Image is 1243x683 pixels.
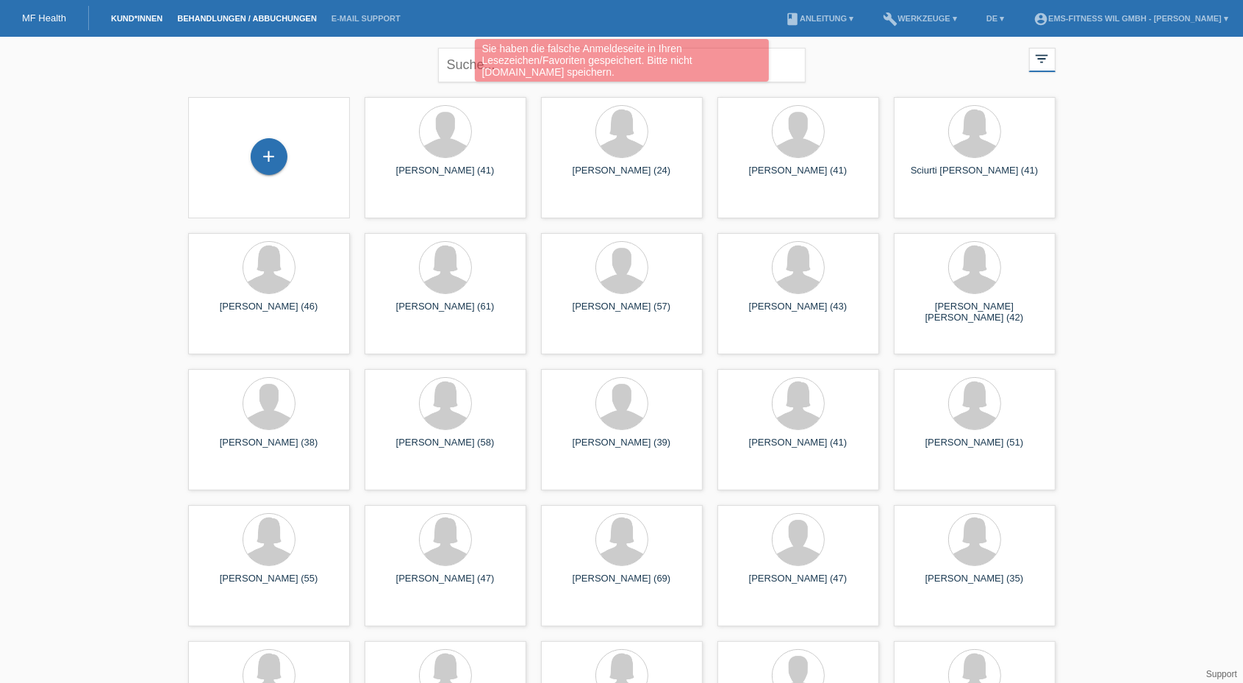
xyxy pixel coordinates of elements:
[104,14,170,23] a: Kund*innen
[1034,51,1050,67] i: filter_list
[729,573,867,596] div: [PERSON_NAME] (47)
[376,573,515,596] div: [PERSON_NAME] (47)
[553,437,691,460] div: [PERSON_NAME] (39)
[785,12,800,26] i: book
[376,437,515,460] div: [PERSON_NAME] (58)
[979,14,1011,23] a: DE ▾
[553,573,691,596] div: [PERSON_NAME] (69)
[475,39,769,82] div: Sie haben die falsche Anmeldeseite in Ihren Lesezeichen/Favoriten gespeichert. Bitte nicht [DOMAI...
[1026,14,1236,23] a: account_circleEMS-Fitness Wil GmbH - [PERSON_NAME] ▾
[906,437,1044,460] div: [PERSON_NAME] (51)
[906,573,1044,596] div: [PERSON_NAME] (35)
[376,165,515,188] div: [PERSON_NAME] (41)
[553,301,691,324] div: [PERSON_NAME] (57)
[553,165,691,188] div: [PERSON_NAME] (24)
[1206,669,1237,679] a: Support
[875,14,964,23] a: buildWerkzeuge ▾
[200,437,338,460] div: [PERSON_NAME] (38)
[729,437,867,460] div: [PERSON_NAME] (41)
[906,165,1044,188] div: Sciurti [PERSON_NAME] (41)
[170,14,324,23] a: Behandlungen / Abbuchungen
[200,573,338,596] div: [PERSON_NAME] (55)
[1034,12,1048,26] i: account_circle
[883,12,898,26] i: build
[906,301,1044,324] div: [PERSON_NAME] [PERSON_NAME] (42)
[729,165,867,188] div: [PERSON_NAME] (41)
[22,12,66,24] a: MF Health
[324,14,408,23] a: E-Mail Support
[778,14,861,23] a: bookAnleitung ▾
[200,301,338,324] div: [PERSON_NAME] (46)
[729,301,867,324] div: [PERSON_NAME] (43)
[251,144,287,169] div: Kund*in hinzufügen
[376,301,515,324] div: [PERSON_NAME] (61)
